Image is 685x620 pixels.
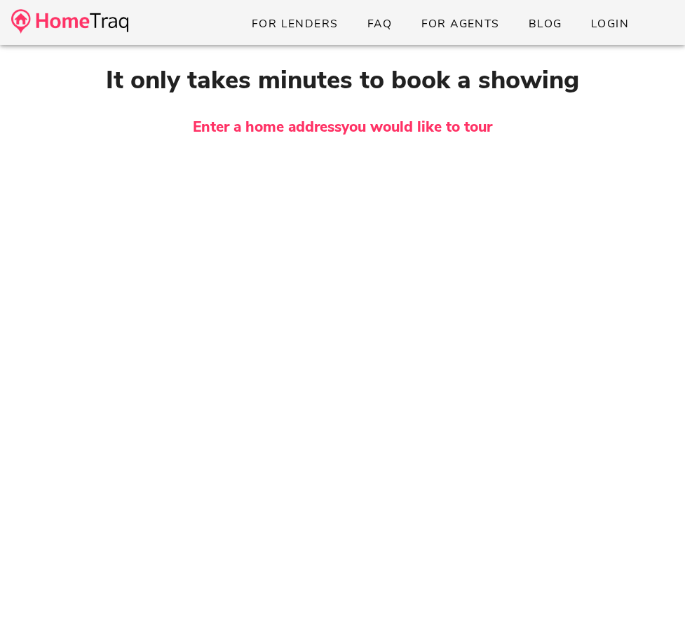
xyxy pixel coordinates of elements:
h3: Enter a home address [36,116,650,139]
span: FAQ [367,16,393,32]
span: For Lenders [251,16,339,32]
a: FAQ [355,11,404,36]
a: Blog [517,11,574,36]
a: For Agents [409,11,510,36]
span: Login [590,16,629,32]
img: desktop-logo.34a1112.png [11,9,128,34]
span: you would like to tour [341,117,492,137]
span: It only takes minutes to book a showing [106,63,579,97]
span: For Agents [420,16,499,32]
a: Login [579,11,640,36]
a: For Lenders [240,11,350,36]
span: Blog [528,16,562,32]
